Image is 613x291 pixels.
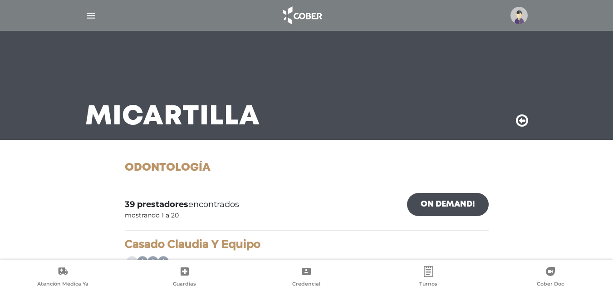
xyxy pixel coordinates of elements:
a: Atención Médica Ya [2,266,124,289]
span: Guardias [173,281,196,289]
img: Cober_menu-lines-white.svg [85,10,97,21]
span: Credencial [292,281,320,289]
b: 39 prestadores [125,199,188,209]
div: mostrando 1 a 20 [125,211,179,220]
a: Cober Doc [489,266,611,289]
a: On Demand! [407,193,489,216]
span: Atención Médica Ya [37,281,88,289]
span: encontrados [125,198,239,211]
h3: Mi Cartilla [85,105,260,129]
img: profile-placeholder.svg [510,7,528,24]
h1: Odontología [125,162,489,175]
a: Credencial [245,266,368,289]
a: Guardias [124,266,246,289]
a: Turnos [368,266,490,289]
img: logo_cober_home-white.png [278,5,326,26]
h4: Casado Claudia Y Equipo [125,238,489,251]
span: Turnos [419,281,437,289]
span: Cober Doc [537,281,564,289]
